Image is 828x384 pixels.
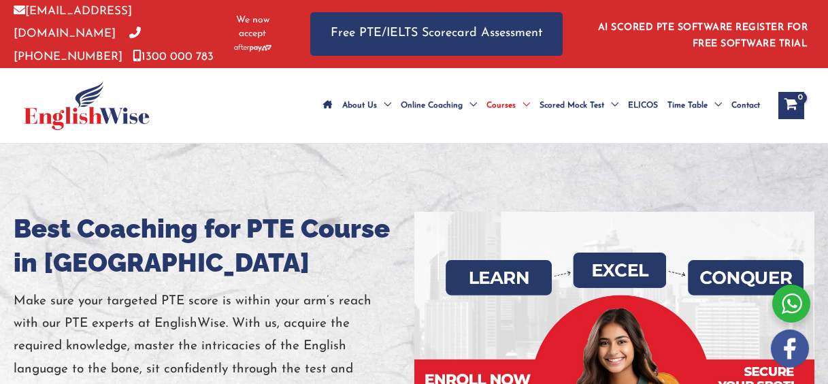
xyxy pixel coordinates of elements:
a: About UsMenu Toggle [337,82,396,129]
img: Afterpay-Logo [234,44,271,52]
a: Free PTE/IELTS Scorecard Assessment [310,12,563,55]
aside: Header Widget 1 [590,12,814,56]
a: View Shopping Cart, empty [778,92,804,119]
span: Scored Mock Test [540,82,604,129]
a: CoursesMenu Toggle [482,82,535,129]
h1: Best Coaching for PTE Course in [GEOGRAPHIC_DATA] [14,212,414,280]
a: ELICOS [623,82,663,129]
nav: Site Navigation: Main Menu [318,82,765,129]
span: About Us [342,82,377,129]
span: Menu Toggle [377,82,391,129]
a: AI SCORED PTE SOFTWARE REGISTER FOR FREE SOFTWARE TRIAL [598,22,808,49]
span: ELICOS [628,82,658,129]
span: Menu Toggle [516,82,530,129]
span: Contact [731,82,760,129]
img: cropped-ew-logo [24,81,150,130]
span: Menu Toggle [604,82,618,129]
a: [PHONE_NUMBER] [14,28,141,62]
img: white-facebook.png [771,330,809,368]
a: Online CoachingMenu Toggle [396,82,482,129]
a: Time TableMenu Toggle [663,82,727,129]
a: Scored Mock TestMenu Toggle [535,82,623,129]
span: Menu Toggle [708,82,722,129]
span: Courses [486,82,516,129]
span: Time Table [667,82,708,129]
span: Online Coaching [401,82,463,129]
a: [EMAIL_ADDRESS][DOMAIN_NAME] [14,5,132,39]
a: Contact [727,82,765,129]
a: 1300 000 783 [133,51,214,63]
span: Menu Toggle [463,82,477,129]
span: We now accept [229,14,276,41]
